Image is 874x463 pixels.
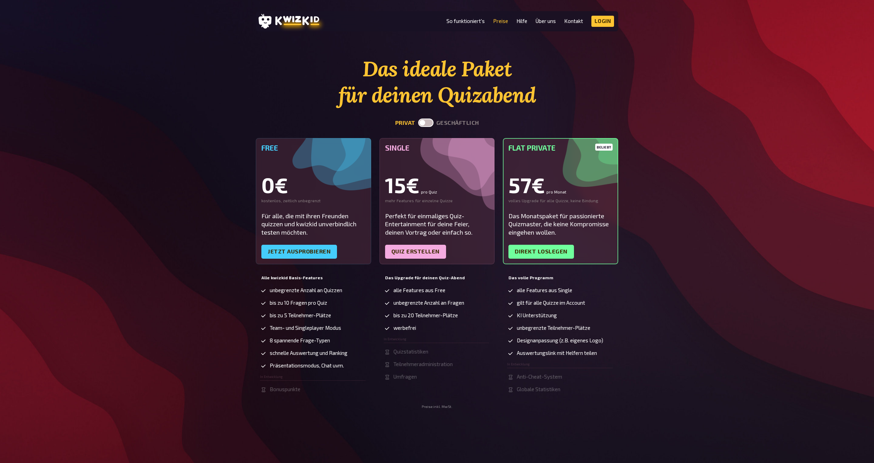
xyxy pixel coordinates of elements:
[385,174,489,195] div: 15€
[260,375,283,379] span: In Entwicklung
[393,312,458,318] span: bis zu 20 Teilnehmer-Plätze
[536,18,556,24] a: Über uns
[393,300,464,306] span: unbegrenzte Anzahl an Fragen
[385,275,489,280] h5: Das Upgrade für deinen Quiz-Abend
[517,386,560,392] span: Globale Statistiken
[564,18,583,24] a: Kontakt
[517,374,562,380] span: Anti-Cheat-System
[261,275,366,280] h5: Alle kwizkid Basis-Features
[508,144,613,152] h5: Flat Private
[517,337,603,343] span: Designanpassung (z.B. eigenes Logo)
[393,325,416,331] span: werbefrei
[507,363,530,366] span: In Entwicklung
[508,275,613,280] h5: Das volle Programm
[422,404,452,409] small: Preise inkl. MwSt.
[385,144,489,152] h5: Single
[261,212,366,236] div: Für alle, die mit ihren Freunden quizzen und kwizkid unverbindlich testen möchten.
[393,361,453,367] span: Teilnehmeradministration
[421,190,437,194] small: pro Quiz
[270,312,331,318] span: bis zu 5 Teilnehmer-Plätze
[508,245,574,259] a: Direkt loslegen
[270,300,327,306] span: bis zu 10 Fragen pro Quiz
[516,18,527,24] a: Hilfe
[270,363,344,369] span: Präsentationsmodus, Chat uvm.
[261,144,366,152] h5: Free
[393,287,445,293] span: alle Features aus Free
[270,287,342,293] span: unbegrenzte Anzahl an Quizzen
[270,350,347,356] span: schnelle Auswertung und Ranking
[446,18,485,24] a: So funktioniert's
[546,190,566,194] small: pro Monat
[517,300,585,306] span: gilt für alle Quizze im Account
[591,16,614,27] a: Login
[508,174,613,195] div: 57€
[517,350,597,356] span: Auswertungslink mit Helfern teilen
[384,337,406,341] span: In Entwicklung
[270,386,300,392] span: Bonuspunkte
[385,212,489,236] div: Perfekt für einmaliges Quiz-Entertainment für deine Feier, deinen Vortrag oder einfach so.
[493,18,508,24] a: Preise
[256,56,618,108] h1: Das ideale Paket für deinen Quizabend
[508,198,613,204] div: volles Upgrade für alle Quizze, keine Bindung
[270,325,341,331] span: Team- und Singleplayer Modus
[270,337,330,343] span: 8 spannende Frage-Typen
[393,374,417,380] span: Umfragen
[261,245,337,259] a: Jetzt ausprobieren
[436,120,479,126] button: geschäftlich
[508,212,613,236] div: Das Monatspaket für passionierte Quizmaster, die keine Kompromisse eingehen wollen.
[517,312,557,318] span: KI Unterstützung
[385,198,489,204] div: mehr Features für einzelne Quizze
[517,287,572,293] span: alle Features aus Single
[517,325,590,331] span: unbegrenzte Teilnehmer-Plätze
[393,349,428,355] span: Quizstatistiken
[395,120,415,126] button: privat
[261,174,366,195] div: 0€
[385,245,446,259] a: Quiz erstellen
[261,198,366,204] div: kostenlos, zeitlich unbegrenzt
